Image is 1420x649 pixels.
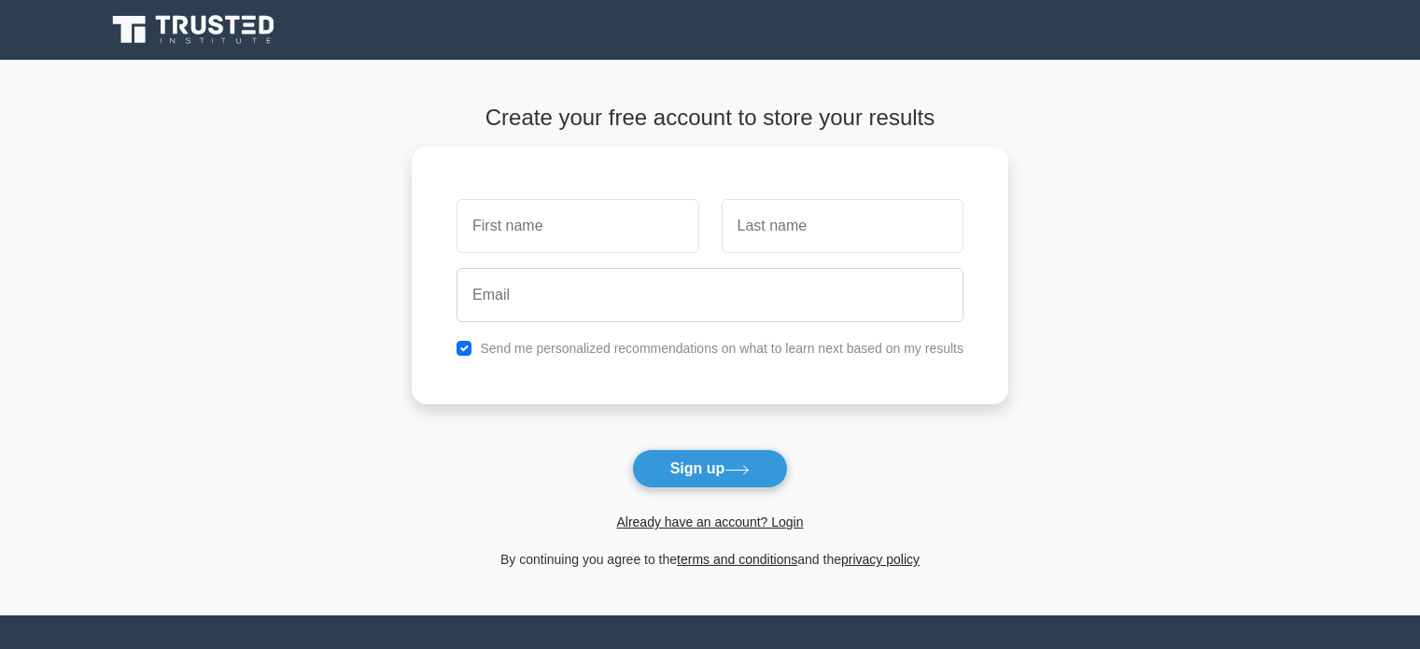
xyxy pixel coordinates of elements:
[401,548,1019,571] div: By continuing you agree to the and the
[457,199,698,253] input: First name
[722,199,963,253] input: Last name
[632,449,789,488] button: Sign up
[616,515,803,529] a: Already have an account? Login
[480,341,963,356] label: Send me personalized recommendations on what to learn next based on my results
[677,552,797,567] a: terms and conditions
[841,552,920,567] a: privacy policy
[457,268,963,322] input: Email
[412,105,1008,132] h4: Create your free account to store your results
